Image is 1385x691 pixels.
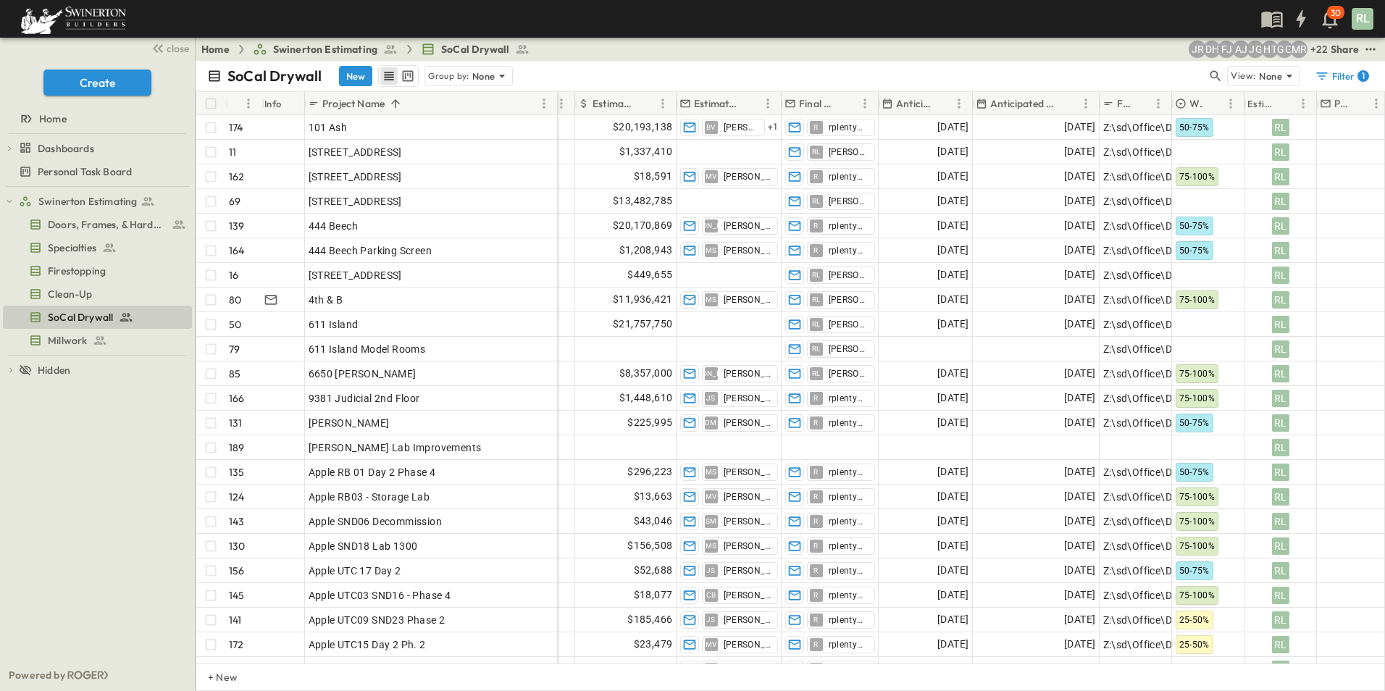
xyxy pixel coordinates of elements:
[273,42,377,56] span: Swinerton Estimating
[1150,95,1167,112] button: Menu
[937,168,968,185] span: [DATE]
[937,513,968,529] span: [DATE]
[421,42,530,56] a: SoCal Drywall
[1272,143,1289,161] div: RL
[768,120,779,135] span: + 1
[829,466,869,478] span: rplentywou
[613,119,672,135] span: $20,193,138
[937,143,968,160] span: [DATE]
[1179,393,1215,403] span: 75-100%
[3,259,192,282] div: Firestoppingtest
[1352,96,1368,112] button: Sort
[1134,96,1150,112] button: Sort
[48,217,166,232] span: Doors, Frames, & Hardware
[1272,267,1289,284] div: RL
[634,488,673,505] span: $13,663
[627,464,672,480] span: $296,223
[1272,390,1289,407] div: RL
[724,122,758,133] span: [PERSON_NAME]
[309,416,390,430] span: [PERSON_NAME]
[829,196,869,207] span: [PERSON_NAME]
[829,171,869,183] span: rplentywou
[724,368,771,380] span: [PERSON_NAME]
[309,342,426,356] span: 611 Island Model Rooms
[813,422,818,423] span: R
[724,516,771,527] span: [PERSON_NAME]
[1315,69,1369,83] div: Filter
[840,96,856,112] button: Sort
[627,537,672,554] span: $156,508
[937,414,968,431] span: [DATE]
[1179,295,1215,305] span: 75-100%
[1064,291,1095,308] span: [DATE]
[812,299,821,300] span: RL
[229,416,243,430] p: 131
[1272,537,1289,555] div: RL
[937,193,968,209] span: [DATE]
[3,284,189,304] a: Clean-Up
[3,282,192,306] div: Clean-Uptest
[937,291,968,308] span: [DATE]
[1272,291,1289,309] div: RL
[229,465,245,479] p: 135
[38,141,94,156] span: Dashboards
[1064,513,1095,529] span: [DATE]
[1350,7,1375,31] button: RL
[3,306,192,329] div: SoCal Drywalltest
[167,41,189,56] span: close
[1272,193,1289,210] div: RL
[1179,418,1210,428] span: 50-75%
[705,422,717,423] span: DM
[1179,172,1215,182] span: 75-100%
[17,4,129,34] img: 6c363589ada0b36f064d841b69d3a419a338230e66bb0a533688fa5cc3e9e735.png
[309,194,402,209] span: [STREET_ADDRESS]
[634,513,673,529] span: $43,046
[1334,96,1349,111] p: PM
[1179,122,1210,133] span: 50-75%
[3,160,192,183] div: Personal Task Boardtest
[39,112,67,126] span: Home
[309,440,482,455] span: [PERSON_NAME] Lab Improvements
[19,191,189,212] a: Swinerton Estimating
[634,168,673,185] span: $18,591
[309,317,359,332] span: 611 Island
[19,138,189,159] a: Dashboards
[619,390,673,406] span: $1,448,610
[813,496,818,497] span: R
[799,96,837,111] p: Final Reviewer
[706,250,717,251] span: MS
[48,240,96,255] span: Specialties
[937,488,968,505] span: [DATE]
[1179,541,1215,551] span: 75-100%
[829,540,869,552] span: rplentywou
[48,287,92,301] span: Clean-Up
[1117,96,1131,111] p: File Path
[829,294,869,306] span: [PERSON_NAME]
[48,310,113,324] span: SoCal Drywall
[681,225,741,226] span: [PERSON_NAME]
[681,373,741,374] span: [PERSON_NAME]
[1272,488,1289,506] div: RL
[1272,168,1289,185] div: RL
[146,38,192,58] button: close
[309,490,430,504] span: Apple RB03 - Storage Lab
[309,169,402,184] span: [STREET_ADDRESS]
[829,343,869,355] span: [PERSON_NAME]
[38,164,132,179] span: Personal Task Board
[1294,95,1312,112] button: Menu
[1064,537,1095,554] span: [DATE]
[553,95,570,112] button: Menu
[253,42,398,56] a: Swinerton Estimating
[472,69,495,83] p: None
[812,373,821,374] span: RL
[1309,66,1373,86] button: Filter1
[1189,96,1203,111] p: Win Probability
[706,299,717,300] span: MS
[309,465,436,479] span: Apple RB 01 Day 2 Phase 4
[309,293,343,307] span: 4th & B
[654,95,671,112] button: Menu
[1272,439,1289,456] div: RL
[309,219,359,233] span: 444 Beech
[3,162,189,182] a: Personal Task Board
